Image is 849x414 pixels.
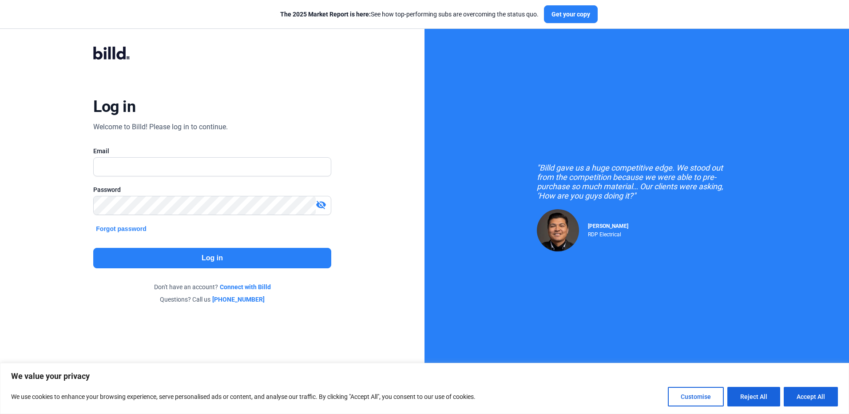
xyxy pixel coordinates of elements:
div: Email [93,147,331,155]
img: Raul Pacheco [537,209,579,251]
button: Accept All [784,387,838,406]
div: RDP Electrical [588,229,628,238]
button: Reject All [727,387,780,406]
p: We value your privacy [11,371,838,382]
p: We use cookies to enhance your browsing experience, serve personalised ads or content, and analys... [11,391,476,402]
button: Forgot password [93,224,149,234]
div: Don't have an account? [93,283,331,291]
div: Log in [93,97,135,116]
a: [PHONE_NUMBER] [212,295,265,304]
button: Customise [668,387,724,406]
mat-icon: visibility_off [316,199,326,210]
div: Questions? Call us [93,295,331,304]
span: [PERSON_NAME] [588,223,628,229]
button: Get your copy [544,5,598,23]
a: Connect with Billd [220,283,271,291]
div: "Billd gave us a huge competitive edge. We stood out from the competition because we were able to... [537,163,737,200]
button: Log in [93,248,331,268]
span: The 2025 Market Report is here: [280,11,371,18]
div: Welcome to Billd! Please log in to continue. [93,122,228,132]
div: See how top-performing subs are overcoming the status quo. [280,10,539,19]
div: Password [93,185,331,194]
